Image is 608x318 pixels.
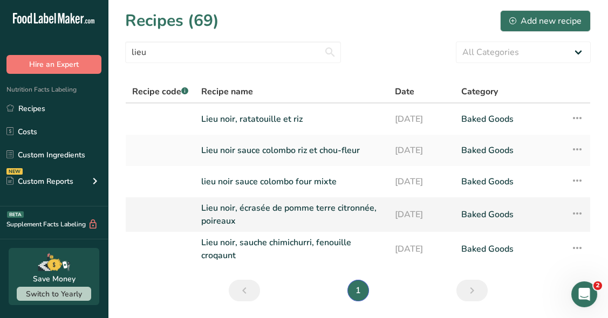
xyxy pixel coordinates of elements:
div: NEW [6,168,23,175]
iframe: Intercom live chat [571,281,597,307]
button: Switch to Yearly [17,287,91,301]
a: Lieu noir, sauche chimichurri, fenouille croqaunt [201,236,382,262]
a: Baked Goods [461,139,558,162]
span: Recipe name [201,85,253,98]
h1: Recipes (69) [125,9,219,33]
a: Baked Goods [461,170,558,193]
a: Baked Goods [461,202,558,227]
a: [DATE] [395,108,449,130]
span: Category [461,85,498,98]
a: lieu noir sauce colombo four mixte [201,170,382,193]
div: Add new recipe [509,15,582,27]
input: Search for recipe [125,42,341,63]
button: Hire an Expert [6,55,101,74]
span: Recipe code [132,86,188,98]
a: [DATE] [395,139,449,162]
a: Baked Goods [461,236,558,262]
span: Switch to Yearly [26,289,82,299]
a: [DATE] [395,170,449,193]
a: Lieu noir, ratatouille et riz [201,108,382,130]
div: Custom Reports [6,176,73,187]
div: Save Money [33,273,76,285]
a: Lieu noir sauce colombo riz et chou-fleur [201,139,382,162]
a: Baked Goods [461,108,558,130]
button: Add new recipe [500,10,591,32]
span: 2 [593,281,602,290]
div: BETA [7,211,24,218]
a: [DATE] [395,202,449,227]
a: Lieu noir, écrasée de pomme terre citronnée, poireaux [201,202,382,227]
a: Previous page [229,280,260,301]
span: Date [395,85,414,98]
a: [DATE] [395,236,449,262]
a: Next page [456,280,488,301]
